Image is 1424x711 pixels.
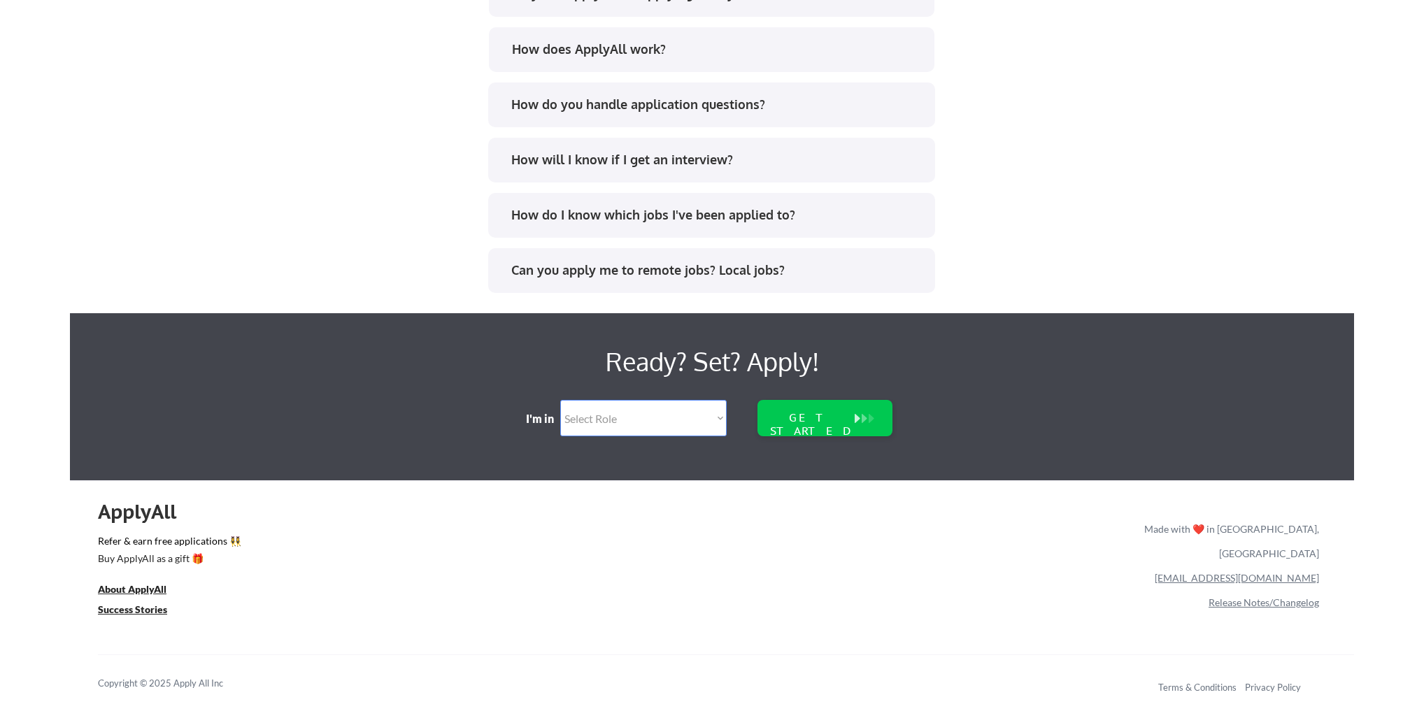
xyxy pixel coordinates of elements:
div: How do you handle application questions? [511,96,922,113]
a: Refer & earn free applications 👯‍♀️ [98,536,852,551]
div: Buy ApplyAll as a gift 🎁 [98,554,238,563]
a: Privacy Policy [1245,682,1301,693]
a: Success Stories [98,602,186,619]
div: How will I know if I get an interview? [511,151,922,168]
div: I'm in [526,411,564,426]
div: Made with ❤️ in [GEOGRAPHIC_DATA], [GEOGRAPHIC_DATA] [1139,517,1319,566]
div: Ready? Set? Apply! [266,341,1158,382]
a: Buy ApplyAll as a gift 🎁 [98,551,238,568]
div: ApplyAll [98,500,192,524]
div: How does ApplyAll work? [512,41,923,58]
div: Can you apply me to remote jobs? Local jobs? [511,261,922,279]
div: How do I know which jobs I've been applied to? [511,206,922,224]
div: GET STARTED [767,411,856,438]
a: Terms & Conditions [1158,682,1237,693]
u: Success Stories [98,603,167,615]
a: About ApplyAll [98,582,186,599]
a: Release Notes/Changelog [1209,596,1319,608]
a: [EMAIL_ADDRESS][DOMAIN_NAME] [1155,572,1319,584]
u: About ApplyAll [98,583,166,595]
div: Copyright © 2025 Apply All Inc [98,677,259,691]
